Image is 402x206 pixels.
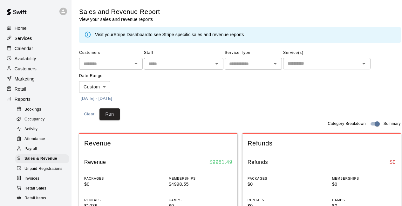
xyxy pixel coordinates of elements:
[15,35,32,42] p: Services
[15,115,69,124] div: Occupancy
[15,25,27,31] p: Home
[79,108,99,120] button: Clear
[328,121,366,127] span: Category Breakdown
[15,174,72,183] a: Invoices
[15,66,37,72] p: Customers
[24,136,45,142] span: Attendance
[79,16,160,23] p: View your sales and revenue reports
[84,158,106,166] h6: Revenue
[24,156,57,162] span: Sales & Revenue
[79,8,160,16] h5: Sales and Revenue Report
[332,198,396,203] p: CAMPS
[384,121,401,127] span: Summary
[24,185,46,192] span: Retail Sales
[169,198,232,203] p: CAMPS
[84,181,148,188] p: $0
[169,176,232,181] p: MEMBERSHIPS
[15,114,72,124] a: Occupancy
[15,96,31,102] p: Reports
[248,198,311,203] p: RENTALS
[15,86,26,92] p: Retail
[5,23,66,33] a: Home
[15,105,72,114] a: Bookings
[24,195,46,202] span: Retail Items
[332,176,396,181] p: MEMBERSHIPS
[5,44,66,53] a: Calendar
[5,34,66,43] a: Services
[332,181,396,188] p: $0
[84,176,148,181] p: PACKAGES
[248,139,396,148] span: Refunds
[225,48,282,58] span: Service Type
[390,158,396,166] h6: $ 0
[15,164,69,173] div: Unpaid Registrations
[15,145,69,153] div: Payroll
[209,158,232,166] h6: $ 9981.49
[15,134,72,144] a: Attendance
[5,84,66,94] a: Retail
[79,48,143,58] span: Customers
[5,54,66,63] a: Availability
[5,94,66,104] a: Reports
[15,125,69,134] div: Activity
[271,59,280,68] button: Open
[79,94,114,104] button: [DATE] - [DATE]
[79,71,135,81] span: Date Range
[84,139,232,148] span: Revenue
[144,48,223,58] span: Staff
[95,31,244,38] div: Visit your to see Stripe specific sales and revenue reports
[15,105,69,114] div: Bookings
[79,81,110,93] div: Custom
[15,193,72,203] a: Retail Items
[24,176,39,182] span: Invoices
[15,154,72,164] a: Sales & Revenue
[24,126,37,132] span: Activity
[15,184,69,193] div: Retail Sales
[15,154,69,163] div: Sales & Revenue
[248,158,268,166] h6: Refunds
[15,174,69,183] div: Invoices
[15,194,69,203] div: Retail Items
[24,146,37,152] span: Payroll
[132,59,140,68] button: Open
[169,181,232,188] p: $4998.55
[5,64,66,74] a: Customers
[15,144,72,154] a: Payroll
[24,106,41,113] span: Bookings
[113,32,149,37] a: Stripe Dashboard
[15,164,72,174] a: Unpaid Registrations
[15,183,72,193] a: Retail Sales
[15,135,69,144] div: Attendance
[15,76,35,82] p: Marketing
[84,198,148,203] p: RENTALS
[359,59,368,68] button: Open
[15,125,72,134] a: Activity
[24,116,45,123] span: Occupancy
[283,48,371,58] span: Service(s)
[248,176,311,181] p: PACKAGES
[15,55,36,62] p: Availability
[212,59,221,68] button: Open
[99,108,120,120] button: Run
[15,45,33,52] p: Calendar
[5,74,66,84] a: Marketing
[24,166,62,172] span: Unpaid Registrations
[248,181,311,188] p: $0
